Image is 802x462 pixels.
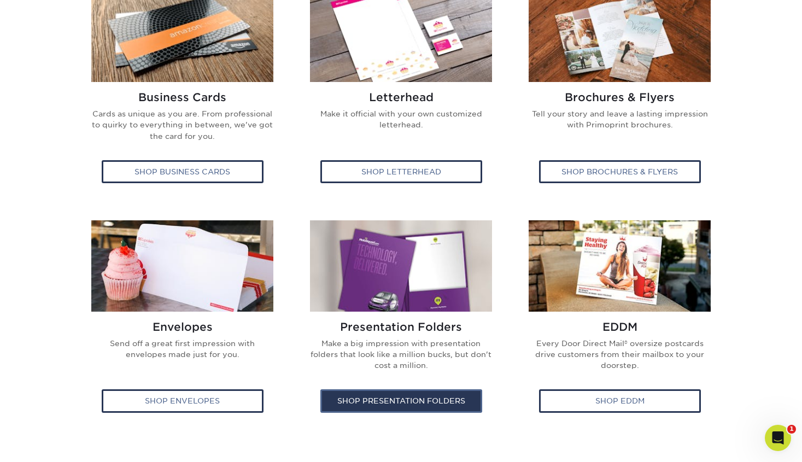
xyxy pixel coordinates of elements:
div: Shop Presentation Folders [320,389,482,412]
h2: Brochures & Flyers [528,91,712,104]
p: Cards as unique as you are. From professional to quirky to everything in between, we've got the c... [90,108,275,150]
p: Make it official with your own customized letterhead. [309,108,494,139]
h2: EDDM [528,320,712,334]
span: 1 [787,425,796,434]
iframe: Intercom live chat [765,425,791,451]
h2: Presentation Folders [309,320,494,334]
p: Every Door Direct Mail® oversize postcards drive customers from their mailbox to your doorstep. [528,338,712,380]
p: Make a big impression with presentation folders that look like a million bucks, but don't cost a ... [309,338,494,380]
p: Tell your story and leave a lasting impression with Primoprint brochures. [528,108,712,139]
div: Shop EDDM [539,389,701,412]
h2: Envelopes [90,320,275,334]
a: EDDM EDDM Every Door Direct Mail® oversize postcards drive customers from their mailbox to your d... [519,220,721,424]
h2: Letterhead [309,91,494,104]
div: Shop Letterhead [320,160,482,183]
h2: Business Cards [90,91,275,104]
img: Presentation Folders [310,220,492,312]
a: Presentation Folders Presentation Folders Make a big impression with presentation folders that lo... [300,220,502,424]
div: Shop Business Cards [102,160,264,183]
div: Shop Brochures & Flyers [539,160,701,183]
div: Shop Envelopes [102,389,264,412]
p: Send off a great first impression with envelopes made just for you. [90,338,275,369]
img: Envelopes [91,220,273,312]
a: Envelopes Envelopes Send off a great first impression with envelopes made just for you. Shop Enve... [81,220,284,424]
img: EDDM [529,220,711,312]
iframe: Google Customer Reviews [3,429,93,458]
